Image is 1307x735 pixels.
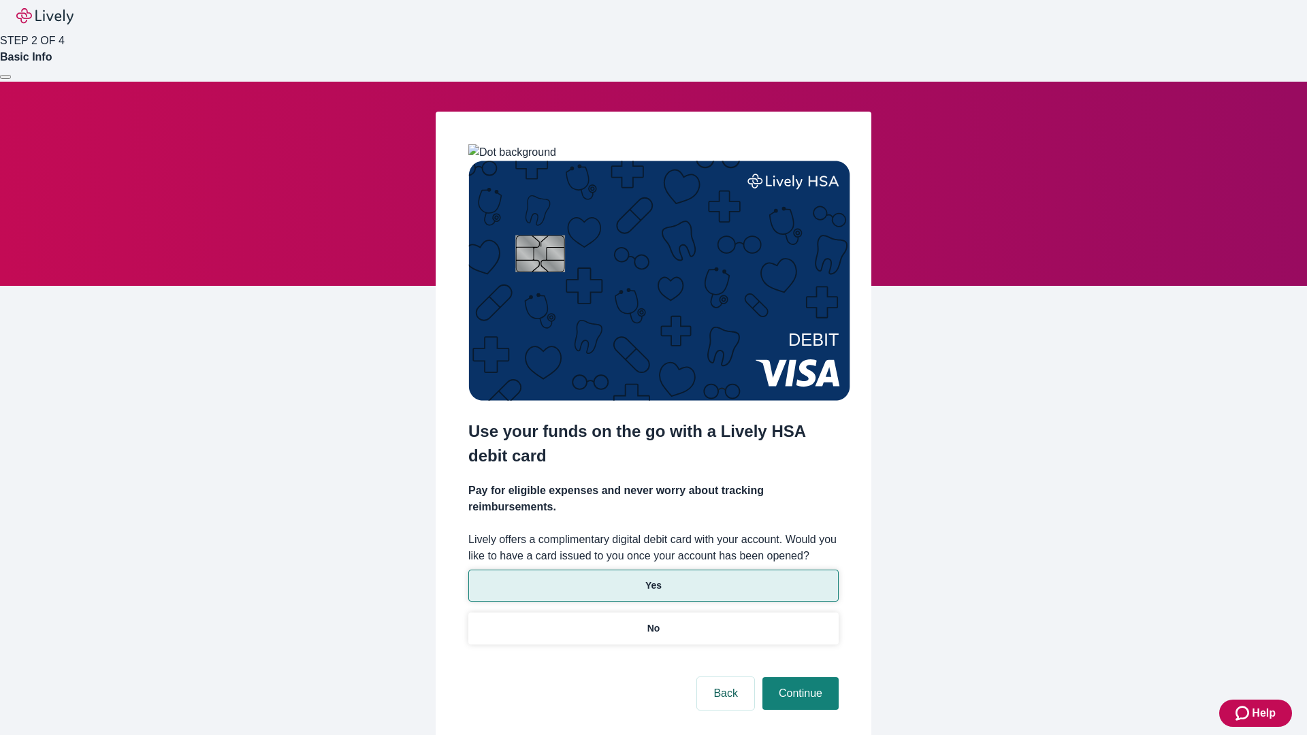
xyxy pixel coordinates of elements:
[1219,700,1292,727] button: Zendesk support iconHelp
[468,144,556,161] img: Dot background
[468,570,839,602] button: Yes
[468,483,839,515] h4: Pay for eligible expenses and never worry about tracking reimbursements.
[697,677,754,710] button: Back
[468,161,850,401] img: Debit card
[647,621,660,636] p: No
[762,677,839,710] button: Continue
[468,612,839,644] button: No
[468,532,839,564] label: Lively offers a complimentary digital debit card with your account. Would you like to have a card...
[1252,705,1276,721] span: Help
[1236,705,1252,721] svg: Zendesk support icon
[16,8,74,24] img: Lively
[468,419,839,468] h2: Use your funds on the go with a Lively HSA debit card
[645,578,662,593] p: Yes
